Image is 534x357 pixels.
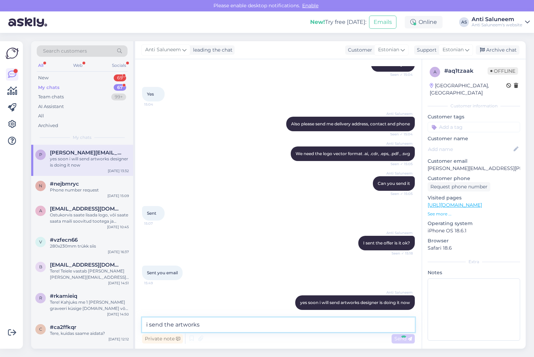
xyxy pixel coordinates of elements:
span: polina.mina@coinspaid.com [50,150,122,156]
div: Online [405,16,443,28]
span: 15:49 [387,310,413,315]
span: Seen ✓ 15:05 [387,191,413,196]
div: AS [459,17,469,27]
input: Add name [428,145,512,153]
span: p [39,152,42,157]
div: [DATE] 12:12 [108,337,129,342]
span: v [39,239,42,244]
div: Customer [345,46,372,54]
div: 67 [114,84,126,91]
span: Seen ✓ 15:04 [387,132,413,137]
div: Team chats [38,93,64,100]
span: #rkamieiq [50,293,77,299]
span: n [39,183,42,188]
span: Seen ✓ 15:05 [387,161,413,167]
div: Anti Saluneem [472,17,522,22]
a: [URL][DOMAIN_NAME] [428,202,482,208]
div: Anti Saluneem's website [472,22,522,28]
div: Extra [428,259,520,265]
span: #nejbmryc [50,181,79,187]
span: a [434,69,437,74]
p: Customer phone [428,175,520,182]
b: New! [310,19,325,25]
div: Ostukorvis saate lisada logo, või saate saata maili soovitud tootega ja logoga [EMAIL_ADDRESS][DO... [50,212,129,224]
p: Customer name [428,135,520,142]
span: Estonian [378,46,399,54]
p: iPhone OS 18.6.1 [428,227,520,234]
span: Can you send it [378,181,410,186]
span: Seen ✓ 15:04 [387,72,413,77]
div: Try free [DATE]: [310,18,366,26]
span: Also please send me delivery address, contact and phone [291,121,410,126]
p: Visited pages [428,194,520,202]
div: AI Assistant [38,103,64,110]
span: Anti Saluneem [386,171,413,176]
span: Estonian [443,46,464,54]
a: Anti SaluneemAnti Saluneem's website [472,17,530,28]
div: All [37,61,45,70]
span: My chats [73,134,91,141]
p: See more ... [428,211,520,217]
span: 15:49 [144,280,170,286]
span: Seen ✓ 15:18 [387,251,413,256]
div: New [38,74,49,81]
div: Archived [38,122,58,129]
div: leading the chat [190,46,233,54]
div: 99+ [111,93,126,100]
p: Notes [428,269,520,276]
div: My chats [38,84,60,91]
p: [PERSON_NAME][EMAIL_ADDRESS][PERSON_NAME][DOMAIN_NAME] [428,165,520,172]
span: #ca2ffkqr [50,324,76,330]
p: Browser [428,237,520,244]
span: 15:04 [144,102,170,107]
span: Sent [147,211,156,216]
span: yes soon i will send artworks designer is doing it now [300,300,410,305]
span: Yes [147,91,154,97]
div: [DATE] 16:37 [108,249,129,255]
span: aila.patrason@gmail.com [50,206,122,212]
p: Operating system [428,220,520,227]
div: All [38,113,44,119]
div: Web [72,61,84,70]
div: [DATE] 10:45 [107,224,129,230]
div: [DATE] 14:50 [107,312,129,317]
span: We need the logo vector format .ai, .cdr, .eps, .pdf , .svg [296,151,410,156]
span: c [39,327,42,332]
input: Add a tag [428,122,520,132]
div: Phone number request [50,187,129,193]
button: Emails [369,16,396,29]
div: yes soon i will send artworks designer is doing it now [50,156,129,168]
div: Request phone number [428,182,490,191]
p: Safari 18.6 [428,244,520,252]
span: Anti Saluneem [386,141,413,146]
span: Anti Saluneem [386,230,413,235]
span: Anti Saluneem [386,111,413,116]
div: Customer information [428,103,520,109]
span: Offline [488,67,518,75]
span: a [39,208,42,213]
span: business@luxorr.io [50,262,122,268]
span: Sent you email [147,270,178,275]
div: 280x230mm trükk siis [50,243,129,249]
span: Anti Saluneem [145,46,181,54]
div: Archive chat [476,45,519,55]
span: Search customers [43,47,87,55]
div: [DATE] 14:51 [108,280,129,286]
div: [DATE] 13:32 [108,168,129,173]
div: Socials [111,61,128,70]
div: # aq1tzaak [444,67,488,75]
span: r [39,295,42,301]
span: 15:07 [144,221,170,226]
div: Tere! Teiele vastab [PERSON_NAME] [PERSON_NAME][EMAIL_ADDRESS][DOMAIN_NAME] [50,268,129,280]
div: Tere, kuidas saame aidata? [50,330,129,337]
div: 69 [114,74,126,81]
span: b [39,264,42,269]
p: Customer tags [428,113,520,121]
p: Customer email [428,158,520,165]
div: [DATE] 15:09 [107,193,129,198]
div: Tere! Kahjuks me 1 [PERSON_NAME] graveeri küsige [DOMAIN_NAME] või [DOMAIN_NAME] [50,299,129,312]
span: Enable [300,2,321,9]
span: I sent the offer is it ok? [363,240,410,246]
div: Support [414,46,437,54]
span: #vzfecn66 [50,237,78,243]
